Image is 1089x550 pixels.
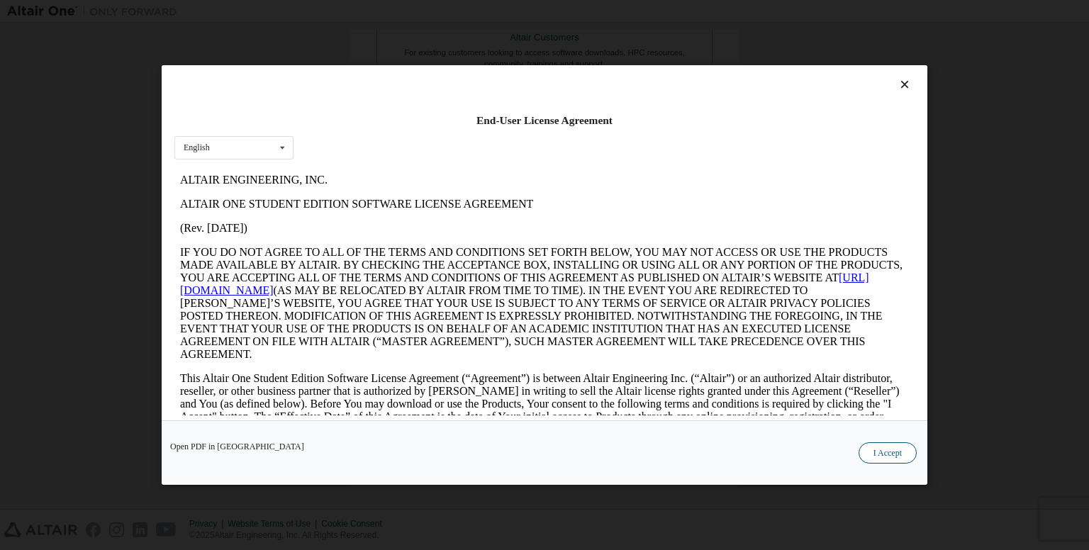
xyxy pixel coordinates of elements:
p: This Altair One Student Edition Software License Agreement (“Agreement”) is between Altair Engine... [6,204,735,268]
button: I Accept [859,442,917,464]
div: End-User License Agreement [174,113,915,128]
div: English [184,143,210,152]
p: (Rev. [DATE]) [6,54,735,67]
a: [URL][DOMAIN_NAME] [6,103,695,128]
p: IF YOU DO NOT AGREE TO ALL OF THE TERMS AND CONDITIONS SET FORTH BELOW, YOU MAY NOT ACCESS OR USE... [6,78,735,193]
p: ALTAIR ONE STUDENT EDITION SOFTWARE LICENSE AGREEMENT [6,30,735,43]
a: Open PDF in [GEOGRAPHIC_DATA] [170,442,304,451]
p: ALTAIR ENGINEERING, INC. [6,6,735,18]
